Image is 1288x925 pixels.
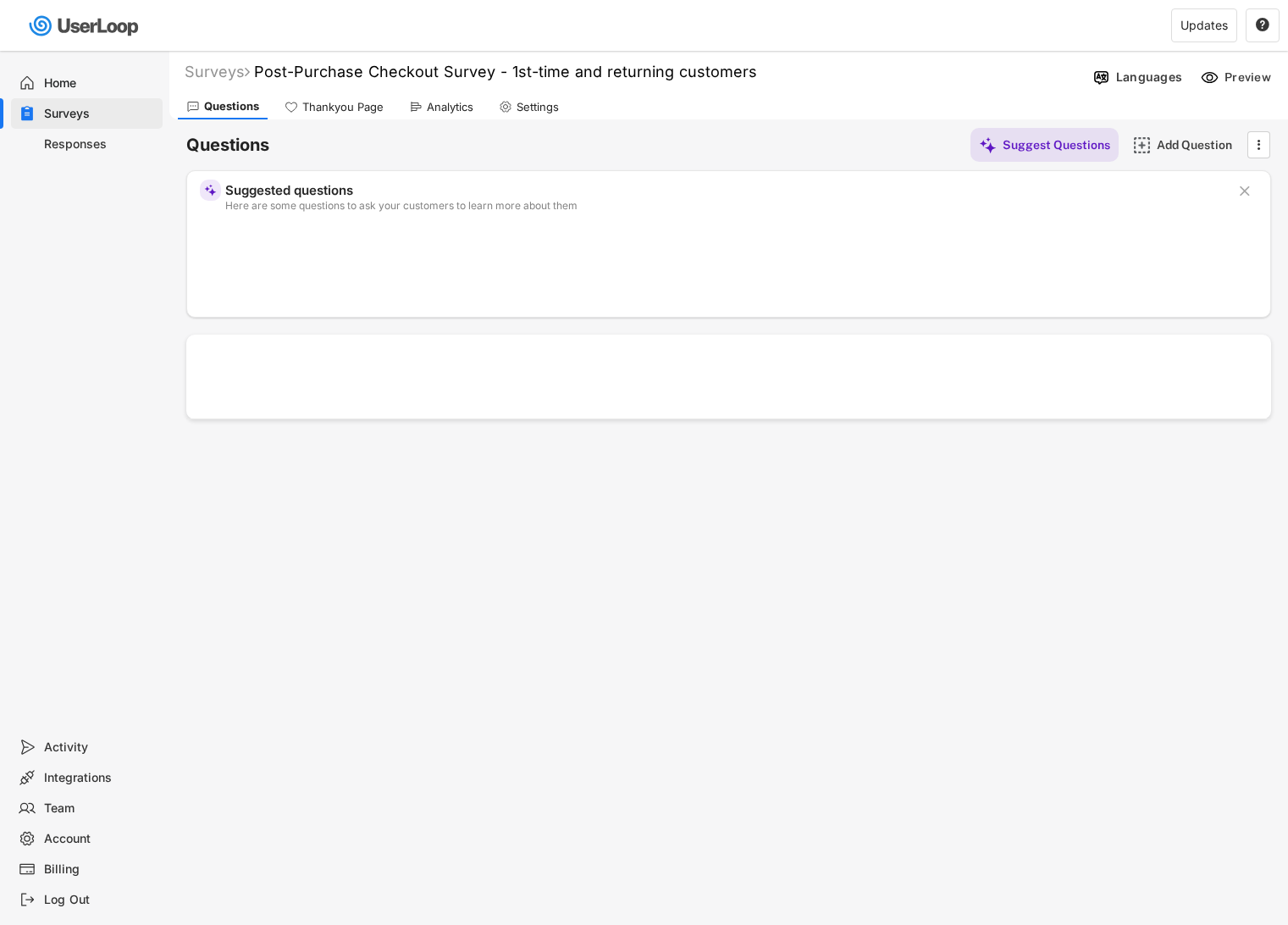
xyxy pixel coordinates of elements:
[1116,69,1182,85] div: Languages
[427,100,473,114] div: Analytics
[225,201,1224,211] div: Here are some questions to ask your customers to learn more about them
[1133,136,1151,154] img: AddMajor.svg
[1258,136,1261,153] text: 
[44,136,156,152] div: Responses
[44,800,156,817] div: Team
[44,106,156,122] div: Surveys
[1236,183,1253,200] button: 
[1255,18,1270,33] button: 
[1224,69,1275,85] div: Preview
[44,75,156,91] div: Home
[186,134,269,157] h6: Questions
[979,136,997,154] img: MagicMajor%20%28Purple%29.svg
[225,184,1224,197] div: Suggested questions
[204,184,217,197] img: MagicMajor%20%28Purple%29.svg
[1256,17,1269,32] text: 
[1180,19,1228,31] div: Updates
[44,739,156,756] div: Activity
[302,100,384,114] div: Thankyou Page
[1003,137,1110,152] div: Suggest Questions
[44,892,156,908] div: Log Out
[1240,182,1250,200] text: 
[185,62,250,81] div: Surveys
[44,861,156,878] div: Billing
[44,770,156,786] div: Integrations
[204,99,259,114] div: Questions
[1092,69,1110,86] img: Language%20Icon.svg
[25,8,145,43] img: userloop-logo-01.svg
[1250,132,1267,158] button: 
[517,100,559,114] div: Settings
[44,831,156,847] div: Account
[254,63,757,80] font: Post-Purchase Checkout Survey - 1st-time and returning customers
[1157,137,1241,152] div: Add Question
